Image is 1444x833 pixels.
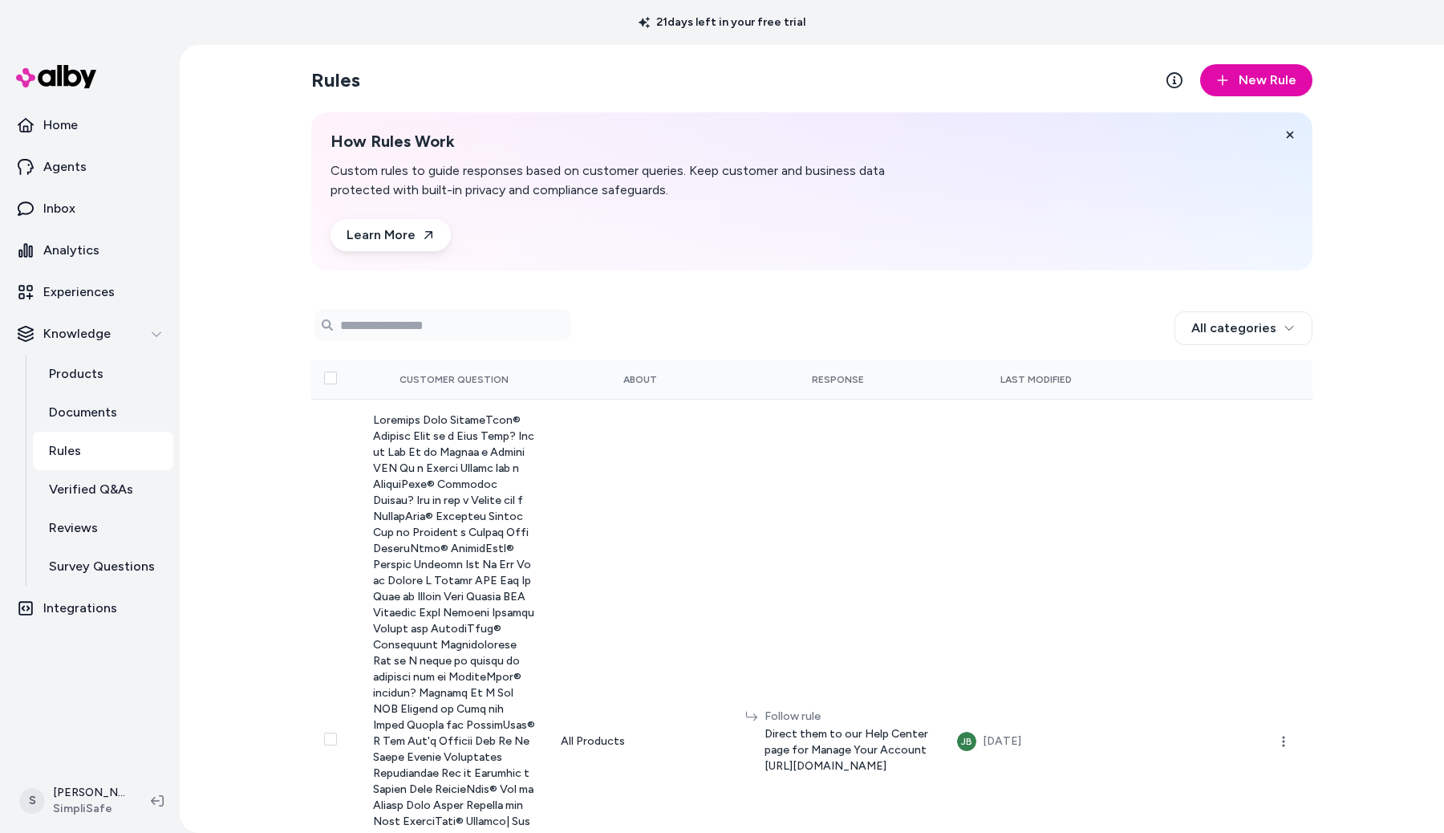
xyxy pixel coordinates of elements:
[33,547,173,586] a: Survey Questions
[331,132,947,152] h2: How Rules Work
[49,364,103,384] p: Products
[6,315,173,353] button: Knowledge
[10,775,138,827] button: S[PERSON_NAME]SimpliSafe
[49,441,81,461] p: Rules
[1174,311,1312,345] button: All categories
[43,157,87,177] p: Agents
[324,372,337,384] button: Select all
[43,599,117,618] p: Integrations
[561,373,719,386] div: About
[983,732,1021,751] div: [DATE]
[33,432,173,470] a: Rules
[373,373,535,386] div: Customer Question
[49,480,133,499] p: Verified Q&As
[324,733,337,746] button: Select row
[765,726,932,774] span: Direct them to our Help Center page for Manage Your Account [URL][DOMAIN_NAME]
[331,219,451,251] a: Learn More
[6,231,173,270] a: Analytics
[43,241,99,260] p: Analytics
[629,14,815,30] p: 21 days left in your free trial
[6,106,173,144] a: Home
[957,373,1115,386] div: Last Modified
[19,788,45,814] span: S
[43,116,78,135] p: Home
[43,282,115,302] p: Experiences
[765,709,932,725] div: Follow rule
[745,373,932,386] div: Response
[33,393,173,432] a: Documents
[43,324,111,343] p: Knowledge
[16,65,96,88] img: alby Logo
[43,199,75,218] p: Inbox
[49,403,117,422] p: Documents
[6,189,173,228] a: Inbox
[33,470,173,509] a: Verified Q&As
[53,785,125,801] p: [PERSON_NAME]
[53,801,125,817] span: SimpliSafe
[6,589,173,628] a: Integrations
[6,148,173,186] a: Agents
[957,732,976,751] button: JB
[311,67,360,93] h2: Rules
[1200,64,1312,96] button: New Rule
[561,733,719,750] div: All Products
[33,355,173,393] a: Products
[6,273,173,311] a: Experiences
[49,518,98,538] p: Reviews
[331,161,947,200] p: Custom rules to guide responses based on customer queries. Keep customer and business data protec...
[33,509,173,547] a: Reviews
[1239,71,1296,90] span: New Rule
[49,557,155,576] p: Survey Questions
